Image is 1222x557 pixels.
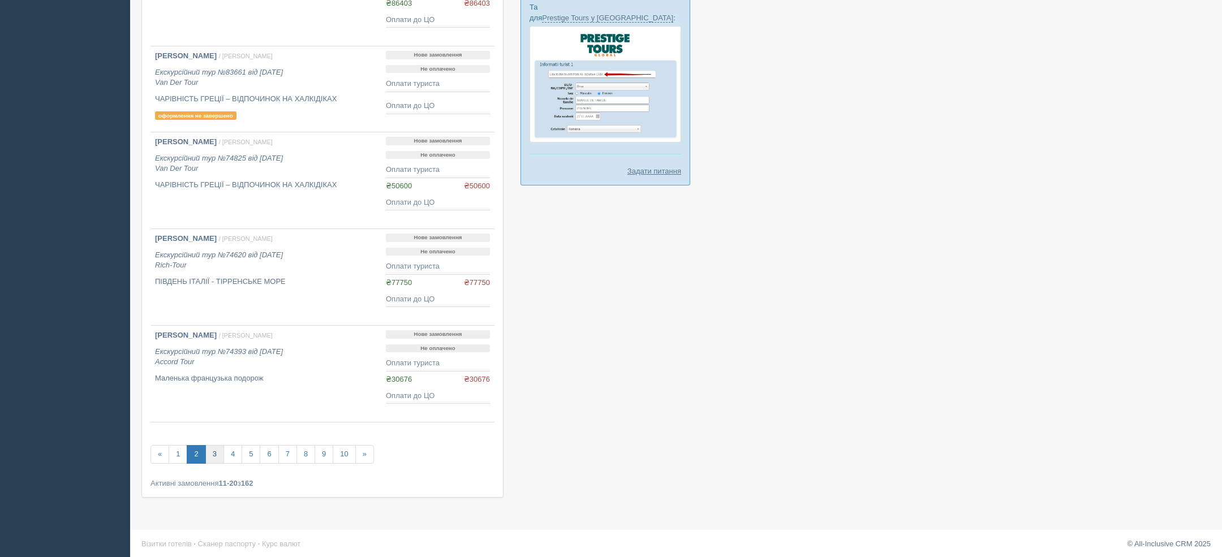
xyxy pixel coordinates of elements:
[258,539,260,548] span: ·
[386,51,490,59] p: Нове замовлення
[155,347,283,366] i: Екскурсійний тур №74393 від [DATE] Accord Tour
[296,445,315,464] a: 8
[223,445,242,464] a: 4
[464,374,490,385] span: ₴30676
[260,445,278,464] a: 6
[155,51,217,60] b: [PERSON_NAME]
[150,132,381,228] a: [PERSON_NAME] / [PERSON_NAME] Екскурсійний тур №74825 від [DATE]Van Der Tour ЧАРІВНІСТЬ ГРЕЦІЇ – ...
[333,445,355,464] a: 10
[315,445,333,464] a: 9
[386,261,490,272] div: Оплати туриста
[386,15,490,25] div: Оплати до ЦО
[530,2,681,23] p: Та для :
[386,137,490,145] p: Нове замовлення
[386,182,412,190] span: ₴50600
[155,68,283,87] i: Екскурсійний тур №83661 від [DATE] Van Der Tour
[386,197,490,208] div: Оплати до ЦО
[242,445,260,464] a: 5
[150,445,169,464] a: «
[155,234,217,243] b: [PERSON_NAME]
[219,332,273,339] span: / [PERSON_NAME]
[155,94,377,105] p: ЧАРІВНІСТЬ ГРЕЦІЇ – ВІДПОЧИНОК НА ХАЛКІДІКАХ
[241,479,253,487] b: 162
[386,391,490,401] div: Оплати до ЦО
[464,278,490,288] span: ₴77750
[219,235,273,242] span: / [PERSON_NAME]
[386,65,490,74] p: Не оплачено
[150,229,381,325] a: [PERSON_NAME] / [PERSON_NAME] Екскурсійний тур №74620 від [DATE]Rich-Tour ПІВДЕНЬ ІТАЛІЇ - ТІРРЕН...
[464,181,490,192] span: ₴50600
[262,539,300,548] a: Курс валют
[219,53,273,59] span: / [PERSON_NAME]
[386,234,490,242] p: Нове замовлення
[542,14,673,23] a: Prestige Tours у [GEOGRAPHIC_DATA]
[386,344,490,353] p: Не оплачено
[355,445,374,464] a: »
[627,166,681,176] a: Задати питання
[386,358,490,369] div: Оплати туриста
[386,375,412,383] span: ₴30676
[187,445,205,464] a: 2
[155,331,217,339] b: [PERSON_NAME]
[386,151,490,159] p: Не оплачено
[193,539,196,548] span: ·
[219,139,273,145] span: / [PERSON_NAME]
[386,294,490,305] div: Оплати до ЦО
[386,101,490,111] div: Оплати до ЦО
[155,277,377,287] p: ПІВДЕНЬ ІТАЛІЇ - ТІРРЕНСЬКЕ МОРЕ
[141,539,192,548] a: Візитки готелів
[1127,539,1211,548] a: © All-Inclusive CRM 2025
[155,137,217,146] b: [PERSON_NAME]
[155,154,283,173] i: Екскурсійний тур №74825 від [DATE] Van Der Tour
[386,278,412,287] span: ₴77750
[530,26,681,143] img: prestige-tours-booking-form-crm-for-travel-agents.png
[155,251,283,270] i: Екскурсійний тур №74620 від [DATE] Rich-Tour
[150,326,381,422] a: [PERSON_NAME] / [PERSON_NAME] Екскурсійний тур №74393 від [DATE]Accord Tour Маленька французька п...
[150,46,381,132] a: [PERSON_NAME] / [PERSON_NAME] Екскурсійний тур №83661 від [DATE]Van Der Tour ЧАРІВНІСТЬ ГРЕЦІЇ – ...
[386,248,490,256] p: Не оплачено
[155,111,236,120] p: оформлення не завершено
[150,478,494,489] div: Активні замовлення з
[386,79,490,89] div: Оплати туриста
[386,330,490,339] p: Нове замовлення
[198,539,256,548] a: Сканер паспорту
[205,445,224,464] a: 3
[155,373,377,384] p: Маленька французька подорож
[278,445,297,464] a: 7
[386,165,490,175] div: Оплати туриста
[219,479,238,487] b: 11-20
[169,445,187,464] a: 1
[155,180,377,191] p: ЧАРІВНІСТЬ ГРЕЦІЇ – ВІДПОЧИНОК НА ХАЛКІДІКАХ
